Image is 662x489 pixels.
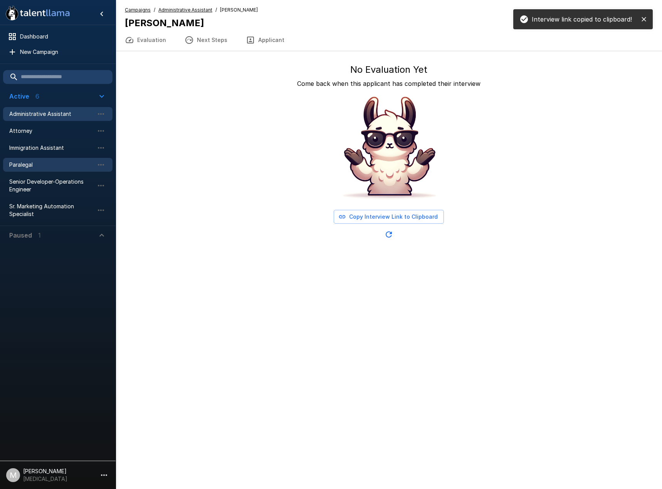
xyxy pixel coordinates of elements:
u: Campaigns [125,7,151,13]
span: / [215,6,217,14]
button: Evaluation [116,29,175,51]
img: Animated document [331,91,447,207]
u: Administrative Assistant [158,7,212,13]
b: [PERSON_NAME] [125,17,204,28]
p: Come back when this applicant has completed their interview [297,79,481,88]
span: / [154,6,155,14]
p: Interview link copied to clipboard! [532,15,632,24]
button: Updated Today - 4:30 PM [381,227,397,242]
button: Copy Interview Link to Clipboard [334,210,444,224]
span: [PERSON_NAME] [220,6,258,14]
button: Next Steps [175,29,237,51]
h5: No Evaluation Yet [350,64,427,76]
button: Applicant [237,29,294,51]
button: close [638,13,650,25]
